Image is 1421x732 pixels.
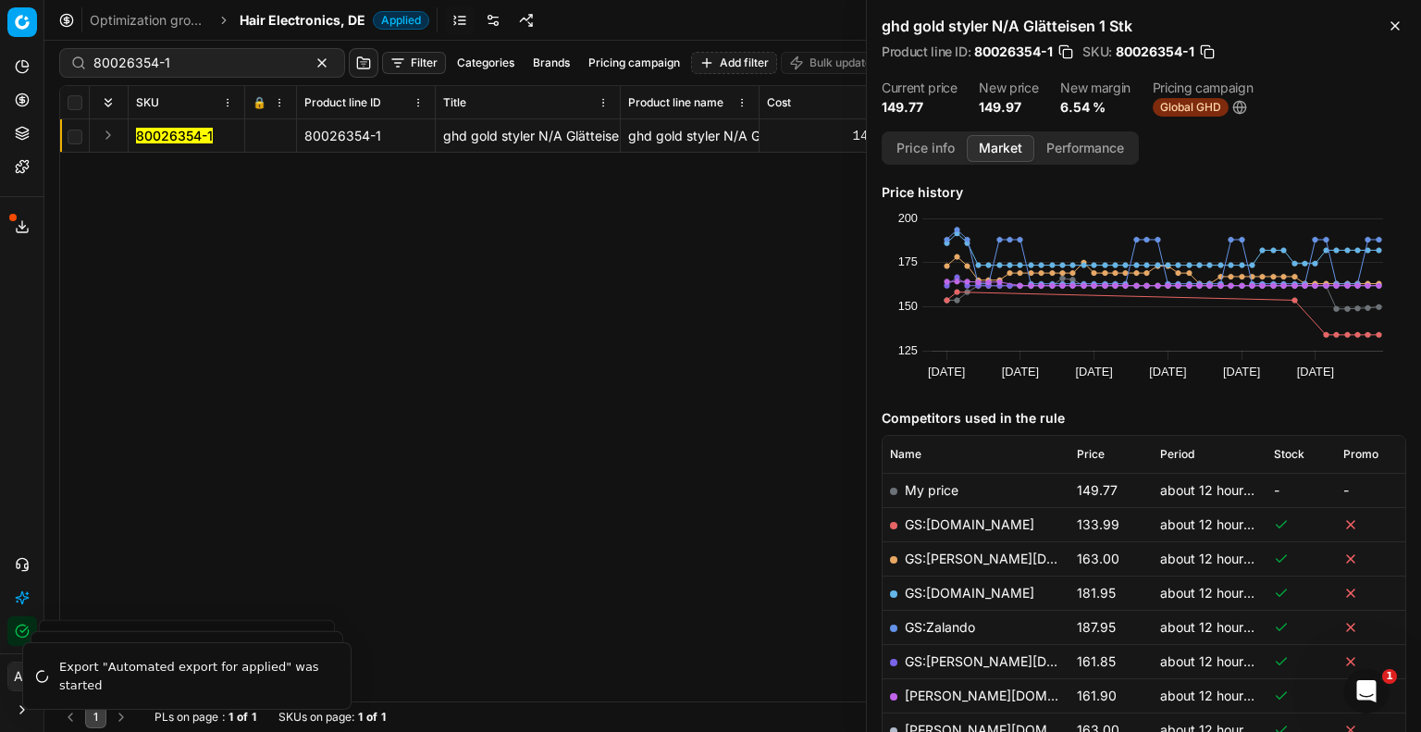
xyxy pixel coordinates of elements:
[253,95,266,110] span: 🔒
[1160,585,1277,601] span: about 12 hours ago
[1160,688,1277,703] span: about 12 hours ago
[1160,653,1277,669] span: about 12 hours ago
[1082,45,1112,58] span: SKU :
[979,81,1038,94] dt: New price
[1267,473,1336,507] td: -
[898,211,918,225] text: 200
[974,43,1053,61] span: 80026354-1
[1077,653,1116,669] span: 161.85
[1343,447,1378,462] span: Promo
[905,653,1141,669] a: GS:[PERSON_NAME][DOMAIN_NAME]
[382,52,446,74] button: Filter
[1077,619,1116,635] span: 187.95
[443,128,660,143] span: ghd gold styler N/A Glätteisen 1 Stk
[905,482,958,498] span: My price
[1160,619,1277,635] span: about 12 hours ago
[1077,688,1117,703] span: 161.90
[525,52,577,74] button: Brands
[898,254,918,268] text: 175
[767,95,791,110] span: Cost
[1223,365,1260,378] text: [DATE]
[928,365,965,378] text: [DATE]
[85,706,106,728] button: 1
[93,54,296,72] input: Search by SKU or title
[1077,551,1119,566] span: 163.00
[898,299,918,313] text: 150
[1160,447,1194,462] span: Period
[1344,669,1389,713] iframe: Intercom live chat
[1160,482,1277,498] span: about 12 hours ago
[450,52,522,74] button: Categories
[884,135,967,162] button: Price info
[905,551,1141,566] a: GS:[PERSON_NAME][DOMAIN_NAME]
[691,52,777,74] button: Add filter
[1077,516,1119,532] span: 133.99
[882,183,1406,202] h5: Price history
[979,98,1038,117] dd: 149.97
[252,710,256,725] strong: 1
[882,45,970,58] span: Product line ID :
[628,95,723,110] span: Product line name
[136,127,213,145] button: 80026354-1
[278,710,354,725] span: SKUs on page :
[898,343,918,357] text: 125
[1153,98,1229,117] span: Global GHD
[882,98,957,117] dd: 149.77
[366,710,377,725] strong: of
[882,409,1406,428] h5: Competitors used in the rule
[905,585,1034,601] a: GS:[DOMAIN_NAME]
[59,706,132,728] nav: pagination
[1060,81,1131,94] dt: New margin
[1060,98,1131,117] dd: 6.54 %
[90,11,429,30] nav: breadcrumb
[882,15,1406,37] h2: ghd gold styler N/A Glätteisen 1 Stk
[1336,473,1405,507] td: -
[443,95,466,110] span: Title
[1116,43,1194,61] span: 80026354-1
[1160,551,1277,566] span: about 12 hours ago
[628,127,751,145] div: ghd gold styler N/A Glätteisen 1 Stk
[581,52,687,74] button: Pricing campaign
[905,516,1034,532] a: GS:[DOMAIN_NAME]
[154,710,256,725] div: :
[240,11,429,30] span: Hair Electronics, DEApplied
[358,710,363,725] strong: 1
[767,127,899,145] div: 140.16
[59,706,81,728] button: Go to previous page
[882,81,957,94] dt: Current price
[1077,482,1118,498] span: 149.77
[1034,135,1136,162] button: Performance
[967,135,1034,162] button: Market
[781,52,880,74] button: Bulk update
[905,688,1119,703] a: [PERSON_NAME][DOMAIN_NAME]
[381,710,386,725] strong: 1
[905,619,975,635] a: GS:Zalando
[1160,516,1277,532] span: about 12 hours ago
[1153,81,1253,94] dt: Pricing campaign
[1274,447,1304,462] span: Stock
[154,710,218,725] span: PLs on page
[1076,365,1113,378] text: [DATE]
[59,658,328,694] div: Export "Automated export for applied" was started
[1382,669,1397,684] span: 1
[136,95,159,110] span: SKU
[136,128,213,143] mark: 80026354-1
[90,11,208,30] a: Optimization groups
[1077,447,1105,462] span: Price
[1002,365,1039,378] text: [DATE]
[304,127,427,145] div: 80026354-1
[97,124,119,146] button: Expand
[110,706,132,728] button: Go to next page
[373,11,429,30] span: Applied
[1077,585,1116,601] span: 181.95
[1297,365,1334,378] text: [DATE]
[890,447,921,462] span: Name
[7,662,37,691] button: AB
[1149,365,1186,378] text: [DATE]
[304,95,381,110] span: Product line ID
[237,710,248,725] strong: of
[229,710,233,725] strong: 1
[8,663,36,690] span: AB
[97,92,119,114] button: Expand all
[240,11,365,30] span: Hair Electronics, DE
